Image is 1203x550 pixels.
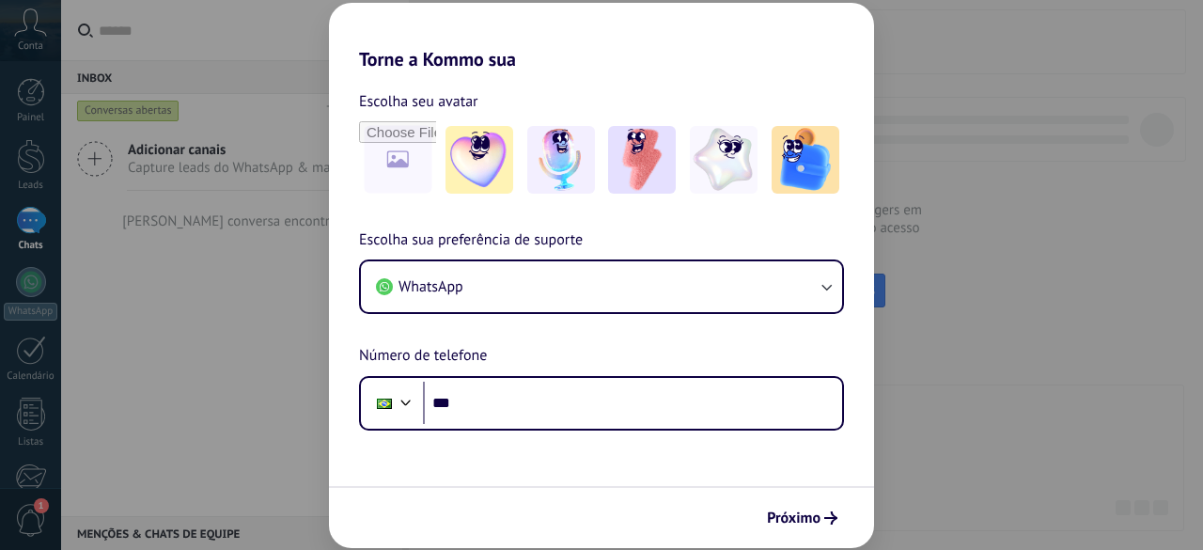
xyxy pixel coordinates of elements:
span: Escolha seu avatar [359,89,478,114]
button: Próximo [758,502,846,534]
img: -4.jpeg [690,126,758,194]
img: -2.jpeg [527,126,595,194]
img: -5.jpeg [772,126,839,194]
span: Escolha sua preferência de suporte [359,228,583,253]
span: Próximo [767,511,820,525]
span: WhatsApp [398,277,463,296]
div: Brazil: + 55 [367,384,402,423]
span: Número de telefone [359,344,487,369]
h2: Torne a Kommo sua [329,3,874,71]
img: -1.jpeg [445,126,513,194]
button: WhatsApp [361,261,842,312]
img: -3.jpeg [608,126,676,194]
